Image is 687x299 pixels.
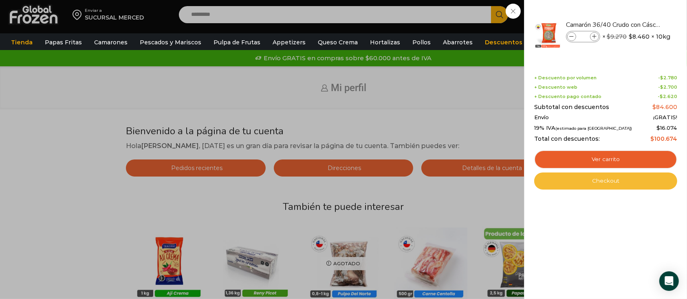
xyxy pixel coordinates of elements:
[656,124,660,131] span: $
[658,94,677,99] span: -
[577,32,589,41] input: Product quantity
[650,135,677,142] bdi: 100.674
[660,84,677,90] bdi: 2.700
[658,75,677,81] span: -
[41,35,86,50] a: Papas Fritas
[656,124,677,131] span: 16.074
[629,33,632,41] span: $
[566,20,663,29] a: Camarón 36/40 Crudo con Cáscara - Super Prime - Caja 10 kg
[629,33,650,41] bdi: 8.460
[534,150,677,169] a: Ver carrito
[652,103,677,111] bdi: 84.600
[136,35,205,50] a: Pescados y Mariscos
[602,31,670,42] span: × × 10kg
[652,103,656,111] span: $
[481,35,526,50] a: Descuentos
[534,104,609,111] span: Subtotal con descuentos
[534,114,549,121] span: Envío
[269,35,310,50] a: Appetizers
[660,94,663,99] span: $
[660,75,663,81] span: $
[439,35,477,50] a: Abarrotes
[366,35,404,50] a: Hortalizas
[653,114,677,121] span: ¡GRATIS!
[555,126,632,131] small: (estimado para [GEOGRAPHIC_DATA])
[660,84,663,90] span: $
[408,35,435,50] a: Pollos
[534,94,601,99] span: + Descuento pago contado
[659,271,679,291] div: Open Intercom Messenger
[660,75,677,81] bdi: 2.780
[7,35,37,50] a: Tienda
[534,75,597,81] span: + Descuento por volumen
[534,125,632,131] span: 19% IVA
[534,85,577,90] span: + Descuento web
[534,135,600,142] span: Total con descuentos:
[650,135,654,142] span: $
[314,35,362,50] a: Queso Crema
[90,35,132,50] a: Camarones
[607,33,627,40] bdi: 9.270
[607,33,610,40] span: $
[658,85,677,90] span: -
[209,35,264,50] a: Pulpa de Frutas
[534,172,677,190] a: Checkout
[660,94,677,99] bdi: 2.620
